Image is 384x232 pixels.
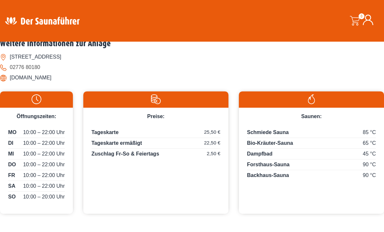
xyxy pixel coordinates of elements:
[8,150,14,158] span: MI
[247,151,272,157] span: Dampfbad
[363,161,376,169] span: 90 °C
[247,172,289,178] span: Backhaus-Sauna
[147,114,164,119] span: Preise:
[204,139,220,147] span: 22,50 €
[23,161,65,169] span: 10:00 – 22:00 Uhr
[8,161,16,169] span: DO
[91,129,220,138] p: Tageskarte
[23,129,65,136] span: 10:00 – 22:00 Uhr
[363,171,376,179] span: 90 °C
[87,94,225,104] img: Preise-weiss.svg
[301,114,322,119] span: Saunen:
[8,193,16,201] span: SO
[207,150,220,157] span: 2,50 €
[23,193,65,201] span: 10:00 – 20:00 Uhr
[8,182,15,190] span: SA
[23,150,65,158] span: 10:00 – 22:00 Uhr
[8,171,15,179] span: FR
[359,13,364,19] span: 0
[204,129,220,136] span: 25,50 €
[242,94,381,104] img: Flamme-weiss.svg
[23,182,65,190] span: 10:00 – 22:00 Uhr
[10,64,40,70] a: 02776 80180
[91,150,220,158] p: Zuschlag Fr-So & Feiertags
[8,139,13,147] span: DI
[17,114,56,119] span: Öffnungszeiten:
[247,162,290,167] span: Forsthaus-Sauna
[363,129,376,136] span: 85 °C
[23,171,65,179] span: 10:00 – 22:00 Uhr
[247,140,293,146] span: Bio-Kräuter-Sauna
[363,150,376,158] span: 45 °C
[91,139,220,149] p: Tageskarte ermäßigt
[8,129,17,136] span: MO
[3,94,70,104] img: Uhr-weiss.svg
[363,139,376,147] span: 65 °C
[247,130,289,135] span: Schmiede Sauna
[23,139,65,147] span: 10:00 – 22:00 Uhr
